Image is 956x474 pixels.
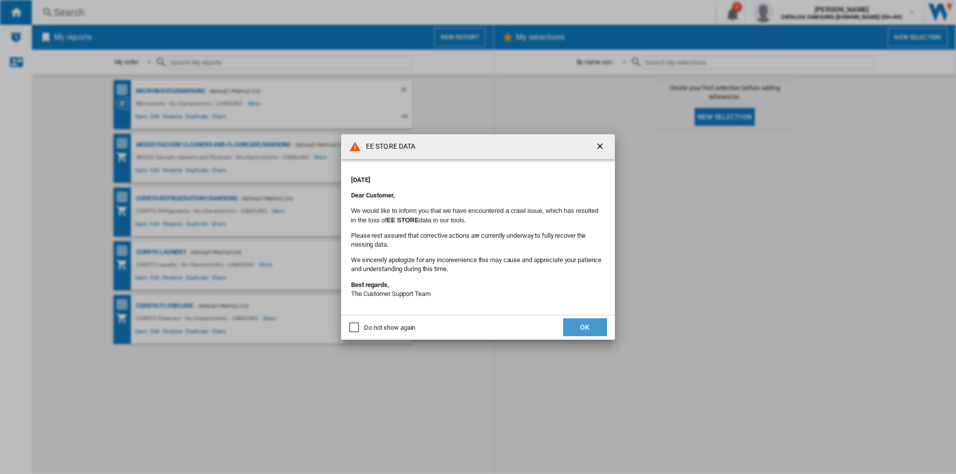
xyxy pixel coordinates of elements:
[351,191,395,199] strong: Dear Customer,
[351,256,605,274] p: We sincerely apologize for any inconvenience this may cause and appreciate your patience and unde...
[595,141,607,153] ng-md-icon: getI18NText('BUTTONS.CLOSE_DIALOG')
[591,137,611,157] button: getI18NText('BUTTONS.CLOSE_DIALOG')
[351,207,598,223] font: We would like to inform you that we have encountered a crawl issue, which has resulted in the los...
[387,216,419,224] b: EE STORE
[361,142,415,152] h4: EE STORE DATA
[351,281,605,298] p: The Customer Support Team
[563,318,607,336] button: OK
[351,231,605,249] p: Please rest assured that corrective actions are currently underway to fully recover the missing d...
[351,281,389,288] strong: Best regards,
[349,323,415,332] md-checkbox: Do not show again
[364,323,415,332] div: Do not show again
[419,216,466,224] font: data in our tools.
[351,176,370,184] strong: [DATE]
